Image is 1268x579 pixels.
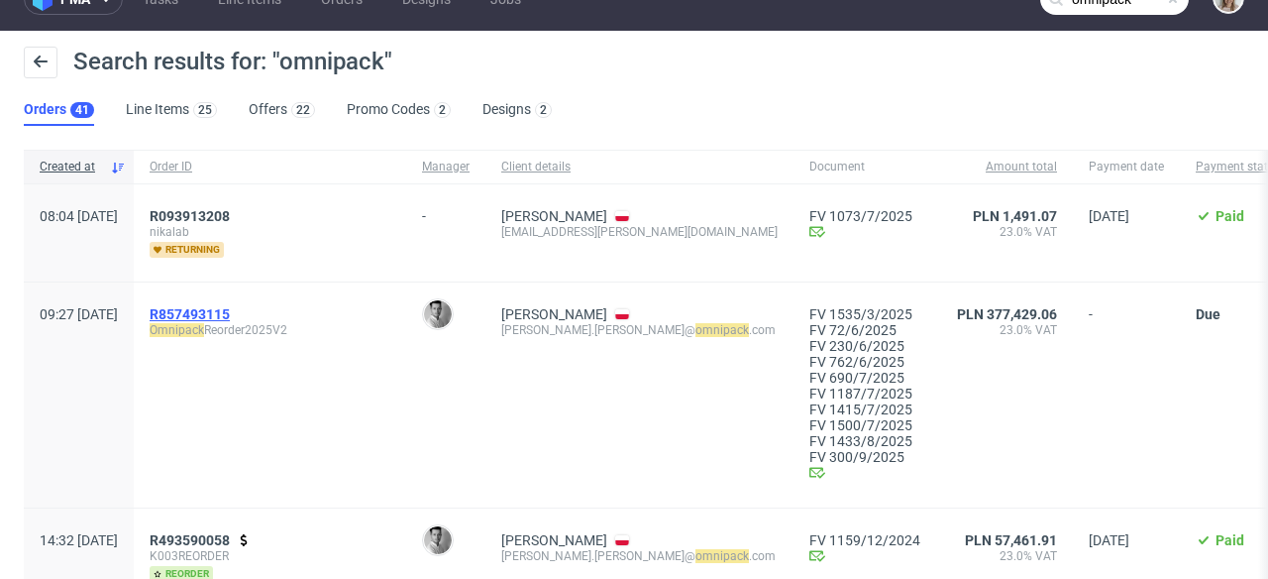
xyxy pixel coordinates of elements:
a: R857493115 [150,306,234,322]
a: FV 1500/7/2025 [809,417,925,433]
span: PLN 57,461.91 [965,532,1057,548]
span: Created at [40,159,102,175]
a: Line Items25 [126,94,217,126]
span: Paid [1215,208,1244,224]
span: Amount total [957,159,1057,175]
div: [PERSON_NAME].[PERSON_NAME]@ .com [501,548,778,564]
span: Document [809,159,925,175]
span: Payment date [1089,159,1164,175]
a: [PERSON_NAME] [501,532,607,548]
a: Offers22 [249,94,315,126]
span: R093913208 [150,208,230,224]
span: 23.0% VAT [957,224,1057,240]
span: K003REORDER [150,548,390,564]
div: 2 [540,103,547,117]
span: R493590058 [150,532,230,548]
span: returning [150,242,224,258]
div: [PERSON_NAME].[PERSON_NAME]@ .com [501,322,778,338]
span: PLN 1,491.07 [973,208,1057,224]
mark: omnipack [695,549,749,563]
span: 23.0% VAT [957,322,1057,338]
div: 41 [75,103,89,117]
span: [DATE] [1089,208,1129,224]
span: R857493115 [150,306,230,322]
a: FV 1073/7/2025 [809,208,925,224]
span: Due [1196,306,1220,322]
img: Radzik Patryk [424,300,452,328]
span: 14:32 [DATE] [40,532,118,548]
div: 22 [296,103,310,117]
span: Reorder2025V2 [150,322,390,338]
span: 09:27 [DATE] [40,306,118,322]
span: 08:04 [DATE] [40,208,118,224]
a: FV 690/7/2025 [809,370,925,386]
div: 25 [198,103,212,117]
a: FV 72/6/2025 [809,322,925,338]
a: FV 1433/8/2025 [809,433,925,449]
span: nikalab [150,224,390,240]
a: FV 1535/3/2025 [809,306,925,322]
a: FV 230/6/2025 [809,338,925,354]
a: [PERSON_NAME] [501,208,607,224]
a: R493590058 [150,532,234,548]
a: [PERSON_NAME] [501,306,607,322]
span: - [1089,306,1164,484]
span: Manager [422,159,470,175]
a: R093913208 [150,208,234,224]
span: Paid [1215,532,1244,548]
div: 2 [439,103,446,117]
span: Client details [501,159,778,175]
span: PLN 377,429.06 [957,306,1057,322]
a: FV 300/9/2025 [809,449,925,465]
mark: omnipack [695,323,749,337]
div: [EMAIL_ADDRESS][PERSON_NAME][DOMAIN_NAME] [501,224,778,240]
a: Designs2 [482,94,552,126]
span: [DATE] [1089,532,1129,548]
span: 23.0% VAT [957,548,1057,564]
a: FV 1159/12/2024 [809,532,925,548]
mark: Omnipack [150,323,204,337]
a: FV 1187/7/2025 [809,386,925,402]
a: Orders41 [24,94,94,126]
img: Radzik Patryk [424,526,452,554]
span: Order ID [150,159,390,175]
span: Search results for: "omnipack" [73,48,392,75]
a: Promo Codes2 [347,94,451,126]
a: FV 762/6/2025 [809,354,925,370]
a: FV 1415/7/2025 [809,402,925,417]
div: - [422,200,470,224]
